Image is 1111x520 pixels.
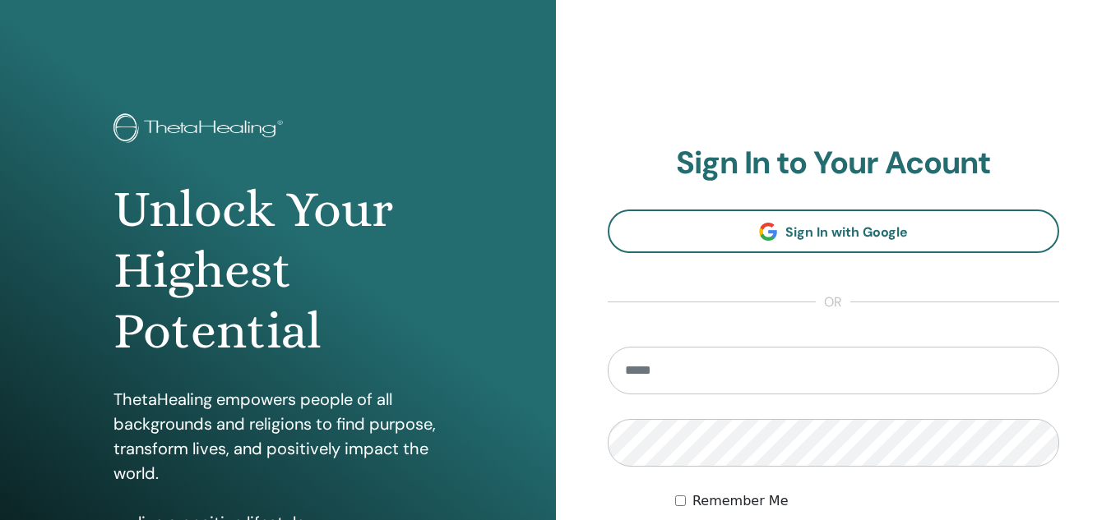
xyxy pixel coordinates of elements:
h2: Sign In to Your Acount [608,145,1060,182]
span: or [816,292,850,312]
p: ThetaHealing empowers people of all backgrounds and religions to find purpose, transform lives, a... [113,387,442,485]
h1: Unlock Your Highest Potential [113,179,442,362]
span: Sign In with Google [785,223,908,241]
label: Remember Me [692,491,789,511]
div: Keep me authenticated indefinitely or until I manually logout [675,491,1059,511]
a: Sign In with Google [608,209,1060,253]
